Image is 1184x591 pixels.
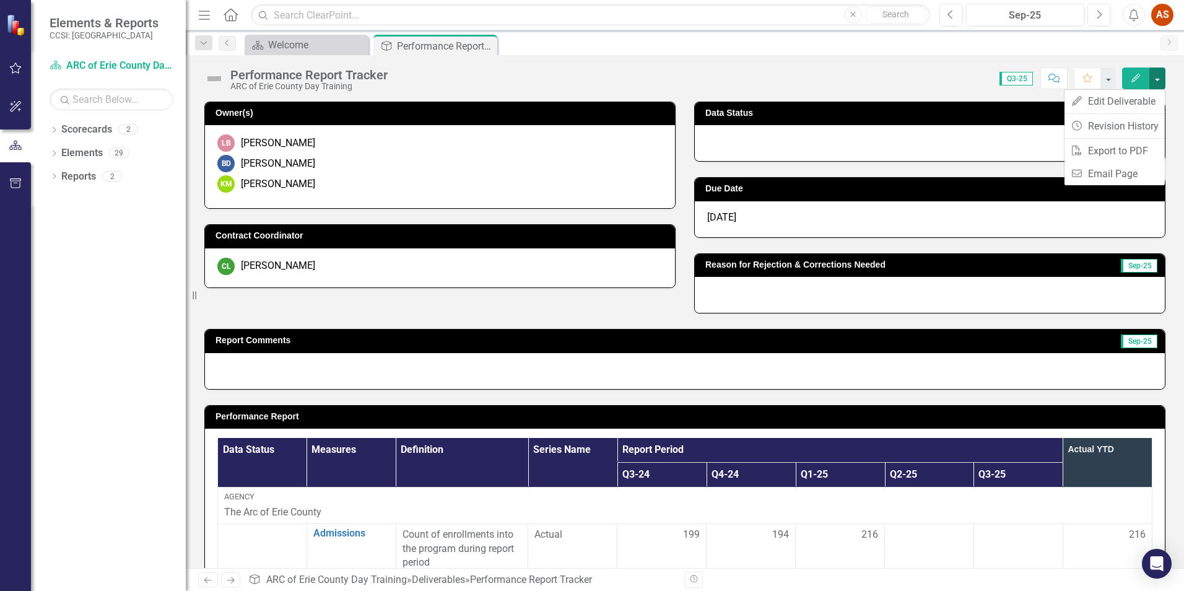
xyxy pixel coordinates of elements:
[999,72,1033,85] span: Q3-25
[215,108,669,118] h3: Owner(s)
[118,125,138,135] div: 2
[215,231,669,240] h3: Contract Coordinator
[705,108,959,118] h3: Data Status
[707,211,736,223] span: [DATE]
[1064,90,1165,113] a: Edit Deliverable
[217,258,235,275] div: CL
[705,184,1159,193] h3: Due Date
[403,528,521,571] div: Count of enrollments into the program during report period
[204,69,224,89] img: Not Defined
[61,146,103,160] a: Elements
[241,259,315,273] div: [PERSON_NAME]
[470,574,592,585] div: Performance Report Tracker
[617,523,707,574] td: Double-Click to Edit
[241,177,315,191] div: [PERSON_NAME]
[268,37,365,53] div: Welcome
[1129,528,1146,540] span: 216
[397,38,494,54] div: Performance Report Tracker
[1151,4,1173,26] button: AS
[6,14,28,36] img: ClearPoint Strategy
[102,171,122,182] div: 2
[266,574,407,585] a: ARC of Erie County Day Training
[215,412,1159,421] h3: Performance Report
[705,260,1080,269] h3: Reason for Rejection & Corrections Needed
[1121,335,1157,348] span: Sep-25
[109,148,129,159] div: 29
[217,134,235,152] div: LB
[313,528,390,539] a: Admissions
[1064,115,1165,138] a: Revision History
[970,8,1080,23] div: Sep-25
[61,123,112,137] a: Scorecards
[224,506,1146,520] p: The Arc of Erie County
[50,30,159,40] small: CCSI: [GEOGRAPHIC_DATA]
[251,4,930,26] input: Search ClearPoint...
[683,528,700,542] span: 199
[1142,549,1172,579] div: Open Intercom Messenger
[241,157,315,171] div: [PERSON_NAME]
[224,491,1146,502] div: Agency
[966,4,1084,26] button: Sep-25
[973,523,1063,574] td: Double-Click to Edit
[307,523,396,574] td: Double-Click to Edit Right Click for Context Menu
[885,523,974,574] td: Double-Click to Edit
[50,59,173,73] a: ARC of Erie County Day Training
[796,523,885,574] td: Double-Click to Edit
[412,574,465,585] a: Deliverables
[861,528,878,542] span: 216
[865,6,927,24] button: Search
[248,573,676,587] div: » »
[50,15,159,30] span: Elements & Reports
[61,170,96,184] a: Reports
[1121,259,1157,273] span: Sep-25
[772,528,789,542] span: 194
[1064,162,1165,185] a: Email Page
[230,68,388,82] div: Performance Report Tracker
[707,523,796,574] td: Double-Click to Edit
[882,9,909,19] span: Search
[217,175,235,193] div: KM
[1064,139,1165,162] a: Export to PDF
[230,82,388,91] div: ARC of Erie County Day Training
[248,37,365,53] a: Welcome
[217,155,235,172] div: BD
[534,528,611,542] span: Actual
[241,136,315,151] div: [PERSON_NAME]
[215,336,843,345] h3: Report Comments
[50,89,173,110] input: Search Below...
